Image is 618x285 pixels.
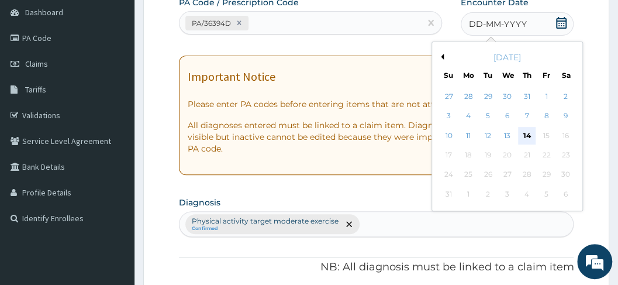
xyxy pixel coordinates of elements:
p: Please enter PA codes before entering items that are not attached to a PA code [188,98,565,110]
div: Choose Wednesday, August 13th, 2025 [499,127,516,145]
div: Not available Friday, August 29th, 2025 [537,166,555,184]
div: Not available Tuesday, September 2nd, 2025 [479,186,497,203]
div: Not available Thursday, September 4th, 2025 [518,186,536,203]
img: d_794563401_company_1708531726252_794563401 [22,59,47,88]
span: Tariffs [25,84,46,95]
div: Choose Thursday, August 7th, 2025 [518,108,536,125]
div: Choose Tuesday, July 29th, 2025 [479,88,497,105]
div: month 2025-08 [439,87,575,204]
div: Choose Tuesday, August 12th, 2025 [479,127,497,145]
div: Not available Tuesday, August 26th, 2025 [479,166,497,184]
div: Not available Friday, September 5th, 2025 [537,186,555,203]
div: We [502,70,512,80]
div: Choose Friday, August 1st, 2025 [537,88,555,105]
div: Fr [541,70,551,80]
div: Not available Monday, August 18th, 2025 [460,146,477,164]
div: Not available Monday, September 1st, 2025 [460,186,477,203]
div: Tu [483,70,493,80]
div: Not available Thursday, August 28th, 2025 [518,166,536,184]
div: Not available Saturday, August 16th, 2025 [557,127,575,145]
div: Minimize live chat window [192,6,220,34]
div: Choose Monday, July 28th, 2025 [460,88,477,105]
span: DD-MM-YYYY [468,18,526,30]
div: Not available Saturday, August 23rd, 2025 [557,146,575,164]
div: Not available Sunday, August 24th, 2025 [440,166,458,184]
label: Diagnosis [179,197,220,208]
p: NB: All diagnosis must be linked to a claim item [179,260,574,275]
span: Claims [25,59,48,69]
div: Choose Sunday, August 10th, 2025 [440,127,458,145]
div: Not available Saturday, September 6th, 2025 [557,186,575,203]
div: Choose Sunday, July 27th, 2025 [440,88,458,105]
div: Not available Thursday, August 21st, 2025 [518,146,536,164]
span: We're online! [68,74,161,193]
div: Choose Friday, August 8th, 2025 [537,108,555,125]
div: Choose Saturday, August 9th, 2025 [557,108,575,125]
div: Choose Saturday, August 2nd, 2025 [557,88,575,105]
div: Not available Sunday, August 17th, 2025 [440,146,458,164]
button: Previous Month [438,54,444,60]
div: Not available Tuesday, August 19th, 2025 [479,146,497,164]
div: Choose Wednesday, July 30th, 2025 [499,88,516,105]
div: Choose Tuesday, August 5th, 2025 [479,108,497,125]
div: Chat with us now [61,66,196,81]
div: Not available Saturday, August 30th, 2025 [557,166,575,184]
h1: Important Notice [188,70,275,83]
div: Choose Wednesday, August 6th, 2025 [499,108,516,125]
div: Not available Friday, August 15th, 2025 [537,127,555,145]
p: All diagnoses entered must be linked to a claim item. Diagnosis & Claim Items that are visible bu... [188,119,565,154]
div: Th [522,70,532,80]
div: Not available Friday, August 22nd, 2025 [537,146,555,164]
div: Choose Monday, August 11th, 2025 [460,127,477,145]
div: PA/36394D [188,16,233,30]
div: Choose Sunday, August 3rd, 2025 [440,108,458,125]
div: Sa [561,70,571,80]
div: Su [444,70,454,80]
div: Choose Thursday, July 31st, 2025 [518,88,536,105]
span: Dashboard [25,7,63,18]
div: Not available Monday, August 25th, 2025 [460,166,477,184]
textarea: Type your message and hit 'Enter' [6,174,223,215]
div: Not available Sunday, August 31st, 2025 [440,186,458,203]
div: Not available Wednesday, August 20th, 2025 [499,146,516,164]
div: Not available Wednesday, September 3rd, 2025 [499,186,516,203]
div: Choose Thursday, August 14th, 2025 [518,127,536,145]
div: Not available Wednesday, August 27th, 2025 [499,166,516,184]
div: [DATE] [437,51,578,63]
div: Choose Monday, August 4th, 2025 [460,108,477,125]
div: Mo [463,70,473,80]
